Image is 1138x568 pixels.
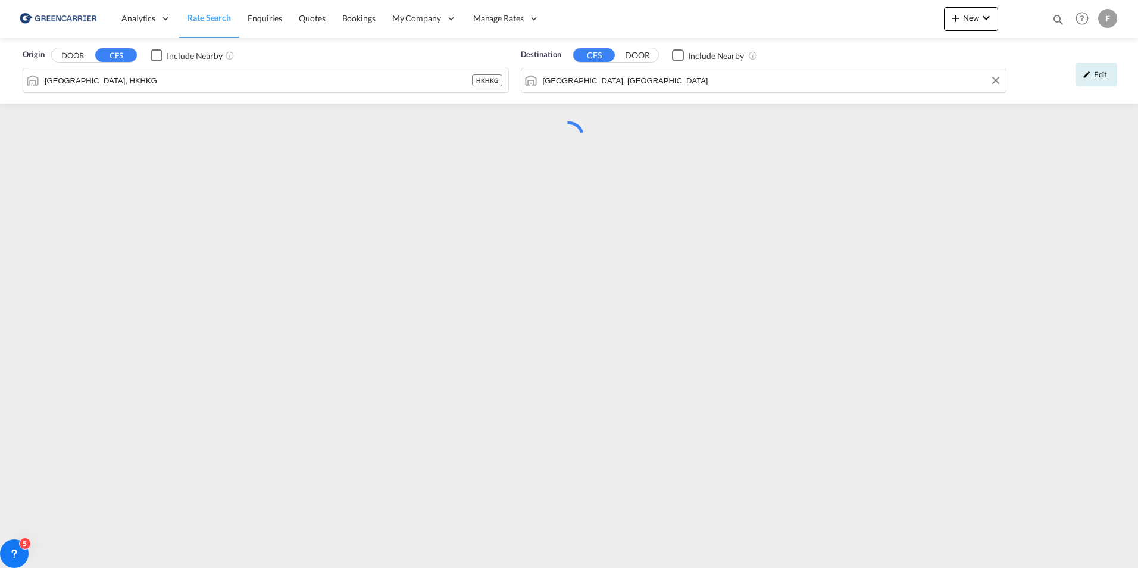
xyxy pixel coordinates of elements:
md-icon: icon-magnify [1052,13,1065,26]
button: CFS [95,48,137,62]
span: New [949,13,993,23]
span: Quotes [299,13,325,23]
input: Search by Port [45,71,472,89]
span: Analytics [121,13,155,24]
md-icon: icon-pencil [1083,70,1091,79]
span: My Company [392,13,441,24]
div: Include Nearby [167,50,223,62]
md-icon: Unchecked: Ignores neighbouring ports when fetching rates.Checked : Includes neighbouring ports w... [748,51,758,60]
div: Include Nearby [688,50,744,62]
md-checkbox: Checkbox No Ink [672,49,744,61]
span: Bookings [342,13,376,23]
div: HKHKG [472,74,502,86]
md-icon: icon-chevron-down [979,11,993,25]
button: DOOR [617,49,658,63]
button: DOOR [52,49,93,63]
span: Rate Search [187,13,231,23]
md-input-container: Aarhus, DKAAR [521,68,1006,92]
div: F [1098,9,1117,28]
span: Manage Rates [473,13,524,24]
span: Destination [521,49,561,61]
div: icon-magnify [1052,13,1065,31]
button: Clear Input [987,71,1005,89]
span: Origin [23,49,44,61]
md-checkbox: Checkbox No Ink [151,49,223,61]
div: icon-pencilEdit [1076,63,1117,86]
div: Help [1072,8,1098,30]
span: Help [1072,8,1092,29]
img: 8cf206808afe11efa76fcd1e3d746489.png [18,5,98,32]
span: Enquiries [248,13,282,23]
input: Search by Port [543,71,1001,89]
md-icon: Unchecked: Ignores neighbouring ports when fetching rates.Checked : Includes neighbouring ports w... [225,51,235,60]
button: icon-plus 400-fgNewicon-chevron-down [944,7,998,31]
md-icon: icon-plus 400-fg [949,11,963,25]
button: CFS [573,48,615,62]
md-input-container: Hong Kong, HKHKG [23,68,508,92]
